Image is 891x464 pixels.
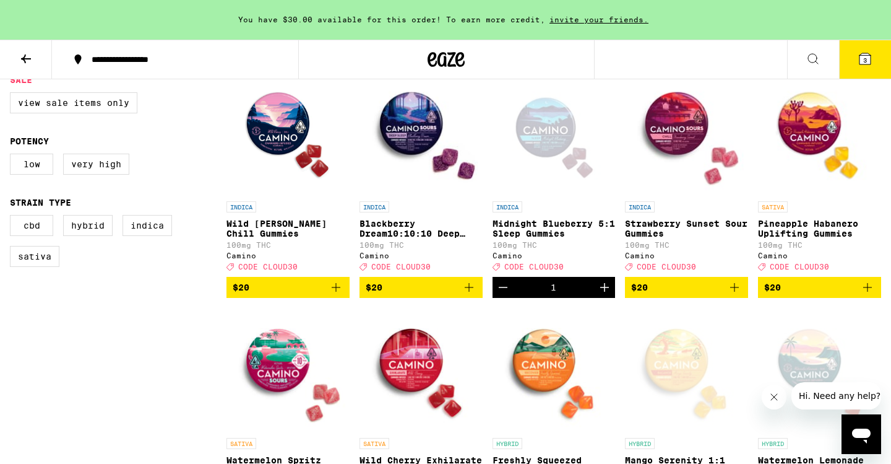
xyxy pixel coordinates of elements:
[493,438,522,449] p: HYBRID
[226,241,350,249] p: 100mg THC
[493,277,514,298] button: Decrement
[493,201,522,212] p: INDICA
[863,56,867,64] span: 3
[493,219,616,239] p: Midnight Blueberry 5:1 Sleep Gummies
[758,241,881,249] p: 100mg THC
[226,219,350,239] p: Wild [PERSON_NAME] Chill Gummies
[226,438,256,449] p: SATIVA
[359,308,483,432] img: Camino - Wild Cherry Exhilarate 5:5:5 Gummies
[764,282,781,292] span: $20
[625,277,748,298] button: Add to bag
[226,201,256,212] p: INDICA
[625,201,655,212] p: INDICA
[226,308,350,432] img: Camino - Watermelon Spritz Uplifting Sour Gummies
[226,71,350,277] a: Open page for Wild Berry Chill Gummies from Camino
[791,382,881,409] iframe: Message from company
[226,71,350,195] img: Camino - Wild Berry Chill Gummies
[493,252,616,260] div: Camino
[545,15,653,24] span: invite your friends.
[123,215,172,236] label: Indica
[841,414,881,454] iframe: Button to launch messaging window
[625,241,748,249] p: 100mg THC
[758,252,881,260] div: Camino
[625,71,748,195] img: Camino - Strawberry Sunset Sour Gummies
[594,277,615,298] button: Increment
[631,282,648,292] span: $20
[625,438,655,449] p: HYBRID
[233,282,249,292] span: $20
[371,263,431,271] span: CODE CLOUD30
[359,71,483,277] a: Open page for Blackberry Dream10:10:10 Deep Sleep Gummies from Camino
[238,15,545,24] span: You have $30.00 available for this order! To earn more credit,
[359,252,483,260] div: Camino
[770,263,829,271] span: CODE CLOUD30
[359,201,389,212] p: INDICA
[551,282,556,292] div: 1
[758,438,788,449] p: HYBRID
[359,219,483,239] p: Blackberry Dream10:10:10 Deep Sleep Gummies
[10,198,71,208] legend: Strain Type
[10,215,53,236] label: CBD
[226,252,350,260] div: Camino
[758,71,881,277] a: Open page for Pineapple Habanero Uplifting Gummies from Camino
[359,71,483,195] img: Camino - Blackberry Dream10:10:10 Deep Sleep Gummies
[10,154,53,175] label: Low
[366,282,382,292] span: $20
[10,75,32,85] legend: Sale
[758,277,881,298] button: Add to bag
[359,438,389,449] p: SATIVA
[637,263,696,271] span: CODE CLOUD30
[625,71,748,277] a: Open page for Strawberry Sunset Sour Gummies from Camino
[63,154,129,175] label: Very High
[625,219,748,239] p: Strawberry Sunset Sour Gummies
[493,308,616,432] img: Camino - Freshly Squeezed Recover Sour Gummies
[359,277,483,298] button: Add to bag
[226,277,350,298] button: Add to bag
[758,201,788,212] p: SATIVA
[504,263,564,271] span: CODE CLOUD30
[493,71,616,277] a: Open page for Midnight Blueberry 5:1 Sleep Gummies from Camino
[762,385,786,409] iframe: Close message
[238,263,298,271] span: CODE CLOUD30
[758,219,881,239] p: Pineapple Habanero Uplifting Gummies
[10,246,59,267] label: Sativa
[10,92,137,113] label: View Sale Items Only
[359,241,483,249] p: 100mg THC
[625,252,748,260] div: Camino
[63,215,113,236] label: Hybrid
[10,136,49,146] legend: Potency
[839,40,891,79] button: 3
[758,71,881,195] img: Camino - Pineapple Habanero Uplifting Gummies
[493,241,616,249] p: 100mg THC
